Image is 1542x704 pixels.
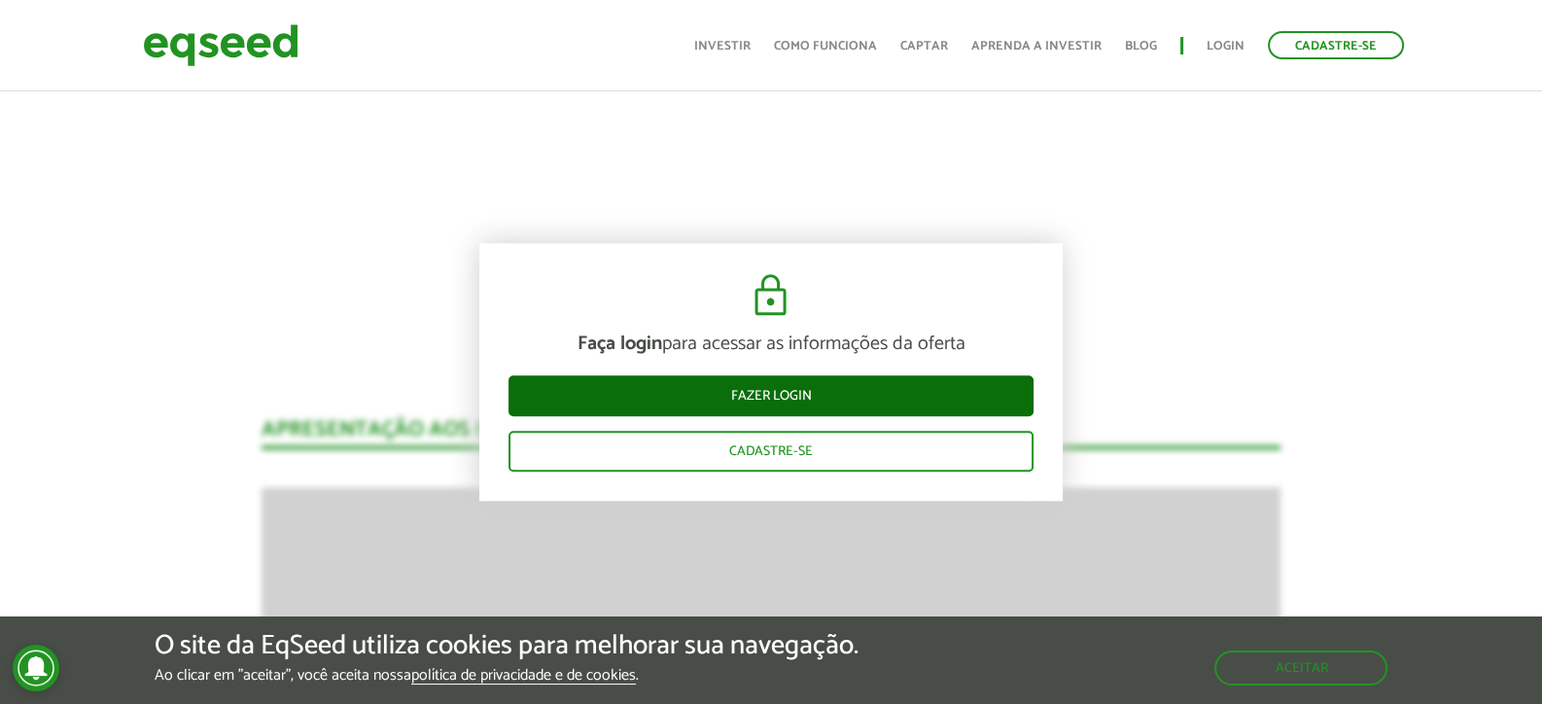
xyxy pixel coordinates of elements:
a: Como funciona [774,40,877,53]
img: EqSeed [143,19,298,71]
p: para acessar as informações da oferta [508,333,1034,356]
a: Login [1207,40,1244,53]
strong: Faça login [577,328,661,360]
a: Fazer login [508,375,1034,416]
a: Cadastre-se [1268,31,1404,59]
h5: O site da EqSeed utiliza cookies para melhorar sua navegação. [155,631,859,661]
a: política de privacidade e de cookies [411,668,636,685]
a: Captar [900,40,948,53]
a: Aprenda a investir [971,40,1102,53]
button: Aceitar [1214,651,1387,686]
a: Blog [1125,40,1157,53]
p: Ao clicar em "aceitar", você aceita nossa . [155,666,859,685]
a: Cadastre-se [508,431,1034,472]
a: Investir [694,40,751,53]
img: cadeado.svg [747,272,794,319]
